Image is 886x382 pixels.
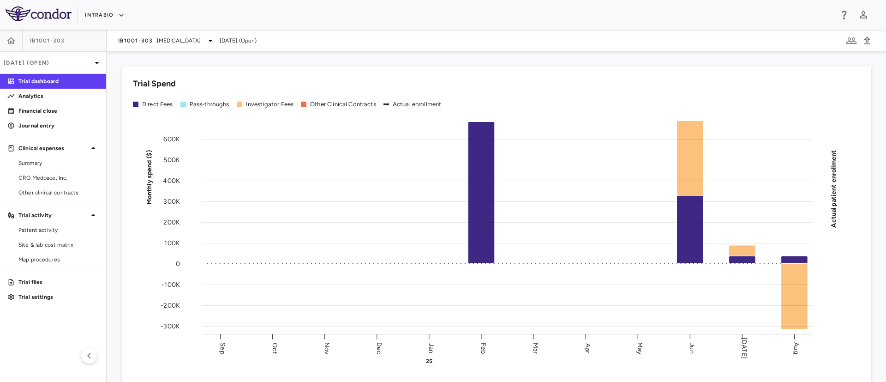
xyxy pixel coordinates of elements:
text: Jan [427,343,435,353]
div: Other Clinical Contracts [310,100,376,109]
tspan: -100K [162,281,180,289]
span: IB1001-303 [30,37,65,44]
span: [MEDICAL_DATA] [157,36,201,45]
text: Aug [792,342,800,354]
tspan: 100K [164,239,180,247]
div: Investigator Fees [246,100,294,109]
img: logo-full-SnFGN8VE.png [6,6,72,21]
tspan: 0 [176,260,180,268]
tspan: 300K [163,198,180,206]
p: Trial settings [18,293,99,301]
tspan: -200K [161,302,180,309]
text: Apr [584,343,592,353]
span: Other clinical contracts [18,188,99,197]
tspan: 400K [163,177,180,185]
tspan: 500K [163,156,180,164]
div: Direct Fees [142,100,173,109]
span: Map procedures [18,255,99,264]
span: IB1001-303 [118,37,153,44]
tspan: 200K [163,218,180,226]
span: [DATE] (Open) [220,36,257,45]
p: [DATE] (Open) [4,59,91,67]
tspan: 600K [163,135,180,143]
p: Trial activity [18,211,88,219]
span: Site & lab cost matrix [18,241,99,249]
span: Patient activity [18,226,99,234]
p: Clinical expenses [18,144,88,152]
p: Journal entry [18,121,99,130]
div: Actual enrollment [393,100,442,109]
text: Oct [271,342,279,353]
text: 25 [426,358,432,364]
text: [DATE] [740,338,748,359]
tspan: -300K [161,322,180,330]
p: Trial dashboard [18,77,99,85]
p: Financial close [18,107,99,115]
text: Feb [479,342,487,353]
p: Trial files [18,278,99,286]
text: Jun [688,343,696,353]
h6: Trial Spend [133,78,176,90]
span: CRO Medpace, Inc. [18,174,99,182]
text: May [636,342,644,354]
p: Analytics [18,92,99,100]
div: Pass-throughs [190,100,229,109]
text: Dec [375,342,383,354]
text: Sep [219,342,227,354]
tspan: Actual patient enrollment [830,150,838,227]
button: IntraBio [85,8,125,23]
span: Summary [18,159,99,167]
tspan: Monthly spend ($) [145,150,153,205]
text: Nov [323,342,331,354]
text: Mar [532,342,539,353]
